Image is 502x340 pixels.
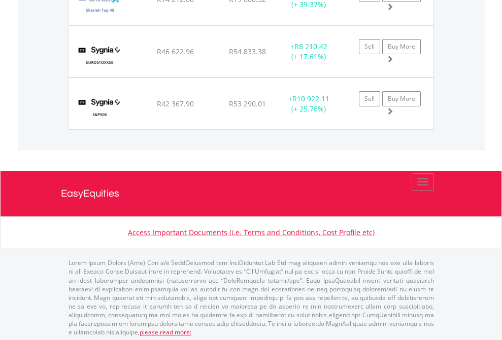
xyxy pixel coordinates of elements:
a: EasyEquities [61,171,442,216]
span: R8 210.42 [294,42,327,51]
span: R46 622.96 [157,47,194,56]
a: Buy More [382,39,421,54]
span: R10 922.11 [292,94,329,103]
a: Sell [359,39,380,54]
span: R54 833.38 [229,47,266,56]
div: + (+ 17.61%) [277,42,341,62]
span: R42 367.90 [157,99,194,108]
span: R53 290.01 [229,99,266,108]
a: Sell [359,91,380,106]
img: TFSA.SYGEU.png [74,39,125,74]
a: Buy More [382,91,421,106]
a: Access Important Documents (i.e. Terms and Conditions, Cost Profile etc) [128,228,375,237]
div: + (+ 25.78%) [277,94,341,114]
img: TFSA.SYG500.png [74,91,125,127]
a: please read more: [140,328,191,336]
p: Lorem Ipsum Dolors (Ame) Con a/e SeddOeiusmod tem InciDiduntut Lab Etd mag aliquaen admin veniamq... [69,258,434,336]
